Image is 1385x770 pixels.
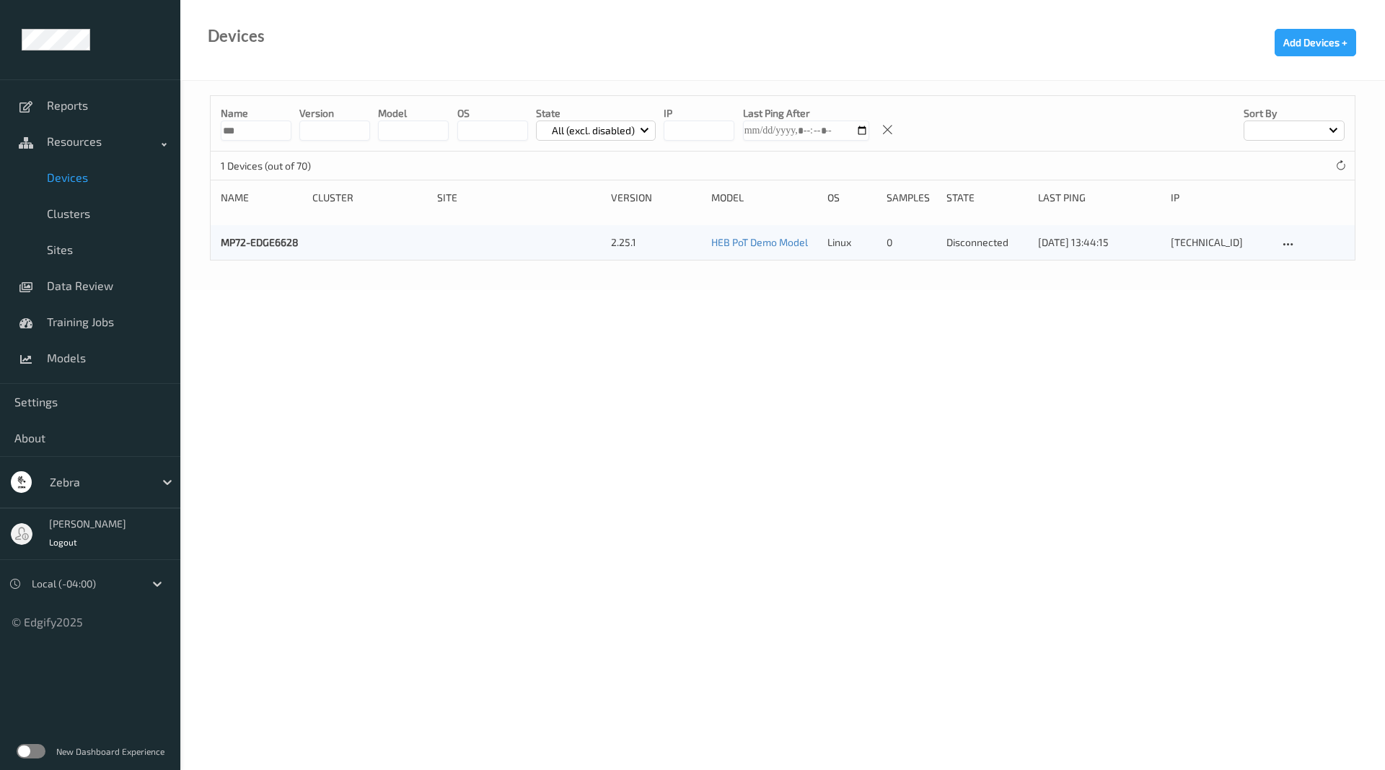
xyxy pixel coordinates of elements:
div: Samples [887,191,936,205]
p: All (excl. disabled) [547,123,640,138]
p: linux [827,235,876,250]
p: Sort by [1244,106,1345,121]
div: [DATE] 13:44:15 [1038,235,1161,250]
p: IP [664,106,734,121]
div: version [611,191,701,205]
div: Model [711,191,817,205]
div: [TECHNICAL_ID] [1171,235,1269,250]
div: State [946,191,1028,205]
div: Name [221,191,302,205]
div: 2.25.1 [611,235,701,250]
a: HEB PoT Demo Model [711,236,808,248]
p: disconnected [946,235,1028,250]
div: Cluster [312,191,427,205]
button: Add Devices + [1275,29,1356,56]
div: OS [827,191,876,205]
p: model [378,106,449,121]
div: Site [437,191,601,205]
p: Name [221,106,291,121]
p: version [299,106,370,121]
p: 1 Devices (out of 70) [221,159,329,173]
p: State [536,106,656,121]
p: Last Ping After [743,106,869,121]
a: MP72-EDGE6628 [221,236,299,248]
div: Last Ping [1038,191,1161,205]
div: Devices [208,29,265,43]
div: ip [1171,191,1269,205]
div: 0 [887,235,936,250]
p: OS [457,106,528,121]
